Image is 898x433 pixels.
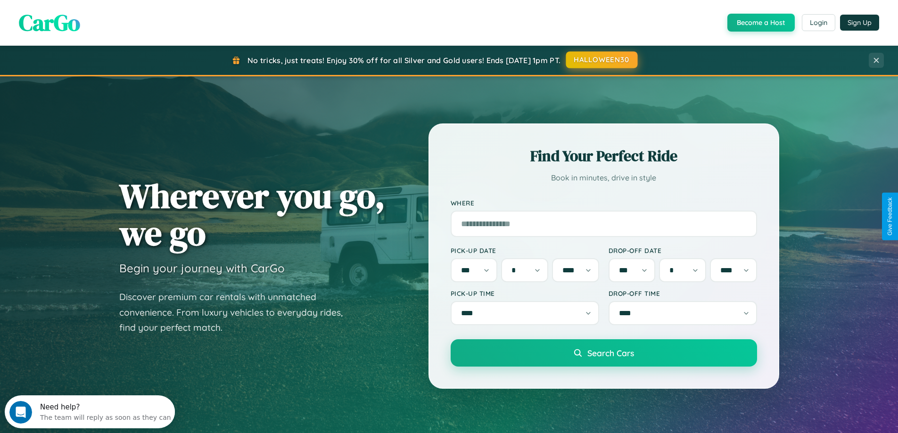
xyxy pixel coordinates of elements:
[119,177,385,252] h1: Wherever you go, we go
[35,8,166,16] div: Need help?
[119,261,285,275] h3: Begin your journey with CarGo
[451,339,757,367] button: Search Cars
[802,14,835,31] button: Login
[4,4,175,30] div: Open Intercom Messenger
[35,16,166,25] div: The team will reply as soon as they can
[247,56,560,65] span: No tricks, just treats! Enjoy 30% off for all Silver and Gold users! Ends [DATE] 1pm PT.
[887,197,893,236] div: Give Feedback
[451,199,757,207] label: Where
[609,246,757,254] label: Drop-off Date
[451,246,599,254] label: Pick-up Date
[9,401,32,424] iframe: Intercom live chat
[19,7,80,38] span: CarGo
[840,15,879,31] button: Sign Up
[119,289,355,335] p: Discover premium car rentals with unmatched convenience. From luxury vehicles to everyday rides, ...
[609,289,757,297] label: Drop-off Time
[727,14,795,32] button: Become a Host
[566,51,638,68] button: HALLOWEEN30
[451,146,757,166] h2: Find Your Perfect Ride
[587,348,634,358] span: Search Cars
[5,395,175,428] iframe: Intercom live chat discovery launcher
[451,289,599,297] label: Pick-up Time
[451,171,757,185] p: Book in minutes, drive in style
